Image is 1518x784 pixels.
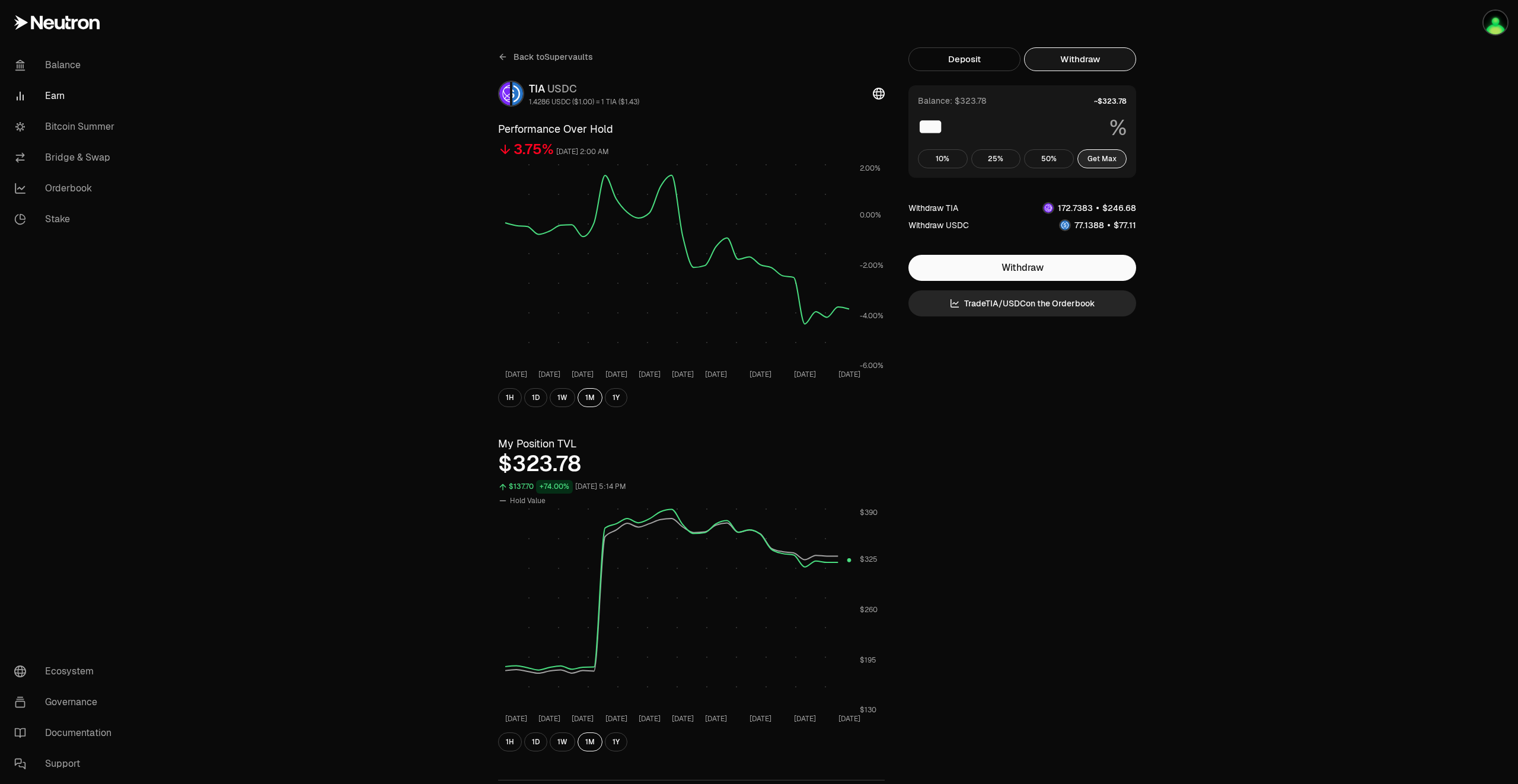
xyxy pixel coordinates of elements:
tspan: [DATE] [572,370,594,379]
tspan: $390 [860,508,878,517]
tspan: [DATE] [705,714,727,724]
tspan: [DATE] [538,370,560,379]
button: 10% [918,149,968,168]
button: 1D [524,388,547,407]
button: 1W [550,388,575,407]
a: Balance [5,50,128,81]
tspan: [DATE] [672,370,694,379]
img: USDC Logo [1060,220,1070,230]
h3: My Position TVL [498,436,885,452]
span: Back to Supervaults [514,51,593,63]
button: Get Max [1077,149,1127,168]
img: TIA Logo [499,82,510,105]
a: Earn [5,81,128,111]
button: 1Y [605,732,627,751]
tspan: [DATE] [794,370,816,379]
tspan: $325 [860,555,878,564]
tspan: -4.00% [860,311,884,321]
tspan: [DATE] [605,370,627,379]
div: Withdraw USDC [908,219,969,231]
a: Documentation [5,718,128,748]
button: 1M [578,388,602,407]
tspan: [DATE] [750,714,771,724]
button: Withdraw [1024,47,1136,71]
button: 1D [524,732,547,751]
tspan: [DATE] [639,370,661,379]
div: 1.4286 USDC ($1.00) = 1 TIA ($1.43) [529,97,639,107]
a: Bridge & Swap [5,142,128,173]
button: 1H [498,732,522,751]
button: 1H [498,388,522,407]
tspan: $260 [860,605,878,615]
tspan: 2.00% [860,164,881,173]
span: Hold Value [510,496,546,505]
button: 1M [578,732,602,751]
button: 50% [1024,149,1074,168]
a: TradeTIA/USDCon the Orderbook [908,290,1136,316]
tspan: $195 [860,655,876,665]
img: TIA Logo [1044,203,1053,213]
tspan: $130 [860,705,876,715]
a: Governance [5,687,128,718]
tspan: [DATE] [838,370,860,379]
span: % [1109,116,1127,140]
button: 25% [971,149,1021,168]
button: 1Y [605,388,627,407]
a: Ecosystem [5,656,128,687]
tspan: [DATE] [572,714,594,724]
div: TIA [529,81,639,97]
tspan: -2.00% [860,261,884,270]
tspan: [DATE] [639,714,661,724]
a: Orderbook [5,173,128,204]
a: Bitcoin Summer [5,111,128,142]
tspan: [DATE] [705,370,727,379]
tspan: [DATE] [838,714,860,724]
a: Back toSupervaults [498,47,593,66]
tspan: [DATE] [794,714,816,724]
tspan: [DATE] [505,714,527,724]
tspan: [DATE] [605,714,627,724]
a: Support [5,748,128,779]
tspan: 0.00% [860,210,881,220]
div: Balance: $323.78 [918,95,986,107]
tspan: [DATE] [505,370,527,379]
div: 3.75% [514,140,554,159]
img: portefeuilleterra [1484,11,1507,34]
tspan: [DATE] [672,714,694,724]
a: Stake [5,204,128,235]
button: Deposit [908,47,1020,71]
tspan: -6.00% [860,361,884,370]
div: [DATE] 5:14 PM [575,480,626,494]
span: USDC [547,82,577,95]
button: Withdraw [908,255,1136,281]
div: +74.00% [536,480,573,494]
div: $137.70 [509,480,534,494]
div: [DATE] 2:00 AM [556,145,609,159]
button: 1W [550,732,575,751]
h3: Performance Over Hold [498,121,885,137]
tspan: [DATE] [538,714,560,724]
tspan: [DATE] [750,370,771,379]
img: USDC Logo [512,82,523,105]
div: $323.78 [498,452,885,476]
div: Withdraw TIA [908,202,958,214]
